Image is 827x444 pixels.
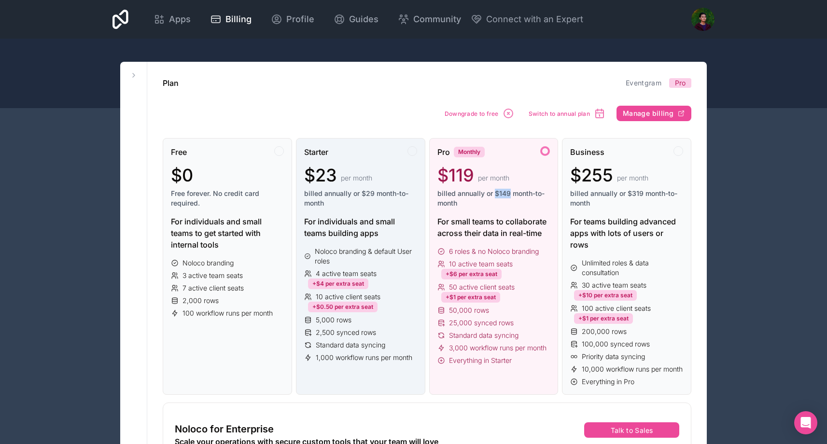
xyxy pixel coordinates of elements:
[626,79,661,87] a: Eventgram
[326,9,386,30] a: Guides
[413,13,461,26] span: Community
[582,377,634,387] span: Everything in Pro
[182,296,219,305] span: 2,000 rows
[449,247,539,256] span: 6 roles & no Noloco branding
[617,173,648,183] span: per month
[570,146,604,158] span: Business
[304,166,337,185] span: $23
[182,283,244,293] span: 7 active client seats
[441,269,502,279] div: +$6 per extra seat
[146,9,198,30] a: Apps
[582,352,645,361] span: Priority data syncing
[582,280,646,290] span: 30 active team seats
[182,271,243,280] span: 3 active team seats
[449,343,547,353] span: 3,000 workflow runs per month
[582,364,683,374] span: 10,000 workflow runs per month
[486,13,583,26] span: Connect with an Expert
[341,173,372,183] span: per month
[478,173,509,183] span: per month
[449,318,514,328] span: 25,000 synced rows
[675,78,686,88] span: Pro
[316,340,385,350] span: Standard data syncing
[316,315,351,325] span: 5,000 rows
[449,305,489,315] span: 50,000 rows
[449,282,515,292] span: 50 active client seats
[582,258,683,277] span: Unlimited roles & data consultation
[315,247,417,266] span: Noloco branding & default User roles
[202,9,259,30] a: Billing
[441,104,518,123] button: Downgrade to free
[449,259,513,269] span: 10 active team seats
[441,292,500,303] div: +$1 per extra seat
[169,13,191,26] span: Apps
[617,106,691,121] button: Manage billing
[171,146,187,158] span: Free
[582,327,627,336] span: 200,000 rows
[182,308,273,318] span: 100 workflow runs per month
[574,290,637,301] div: +$10 per extra seat
[582,304,651,313] span: 100 active client seats
[584,422,679,438] button: Talk to Sales
[163,77,179,89] h1: Plan
[582,339,650,349] span: 100,000 synced rows
[437,189,550,208] span: billed annually or $149 month-to-month
[308,302,378,312] div: +$0.50 per extra seat
[445,110,499,117] span: Downgrade to free
[225,13,252,26] span: Billing
[316,269,377,278] span: 4 active team seats
[286,13,314,26] span: Profile
[316,328,376,337] span: 2,500 synced rows
[574,313,633,324] div: +$1 per extra seat
[316,353,412,362] span: 1,000 workflow runs per month
[316,292,380,302] span: 10 active client seats
[570,189,683,208] span: billed annually or $319 month-to-month
[437,146,450,158] span: Pro
[449,331,519,340] span: Standard data syncing
[390,9,469,30] a: Community
[525,104,609,123] button: Switch to annual plan
[529,110,590,117] span: Switch to annual plan
[449,356,512,365] span: Everything in Starter
[454,147,485,157] div: Monthly
[437,166,474,185] span: $119
[570,216,683,250] div: For teams building advanced apps with lots of users or rows
[171,189,284,208] span: Free forever. No credit card required.
[437,216,550,239] div: For small teams to collaborate across their data in real-time
[471,13,583,26] button: Connect with an Expert
[182,258,234,268] span: Noloco branding
[349,13,378,26] span: Guides
[171,166,193,185] span: $0
[304,216,417,239] div: For individuals and small teams building apps
[623,109,673,118] span: Manage billing
[304,146,328,158] span: Starter
[570,166,613,185] span: $255
[175,422,274,436] span: Noloco for Enterprise
[263,9,322,30] a: Profile
[304,189,417,208] span: billed annually or $29 month-to-month
[308,278,368,289] div: +$4 per extra seat
[171,216,284,250] div: For individuals and small teams to get started with internal tools
[794,411,817,434] div: Open Intercom Messenger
